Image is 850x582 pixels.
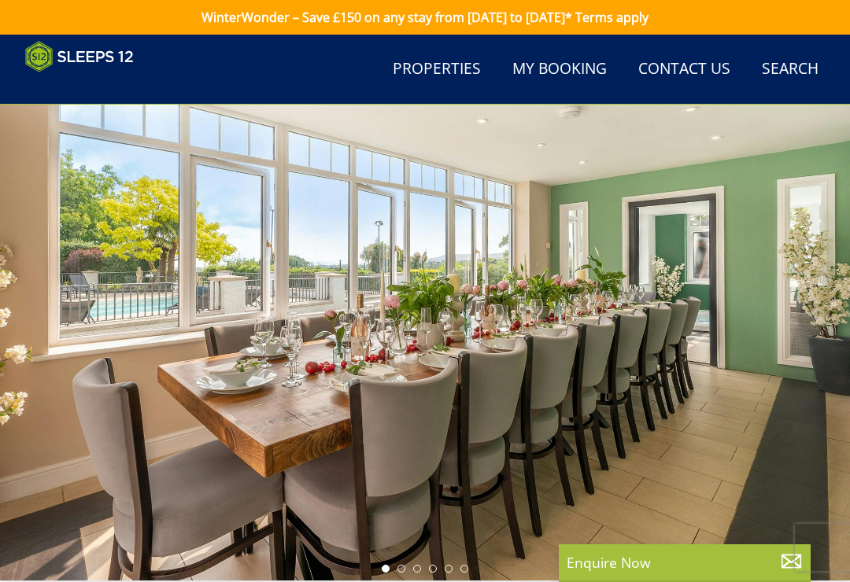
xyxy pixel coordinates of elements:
p: Enquire Now [567,552,803,573]
a: Search [756,52,825,87]
img: Sleeps 12 [25,41,134,72]
a: Properties [386,52,487,87]
a: Contact Us [632,52,737,87]
iframe: Customer reviews powered by Trustpilot [17,82,183,95]
a: My Booking [506,52,613,87]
